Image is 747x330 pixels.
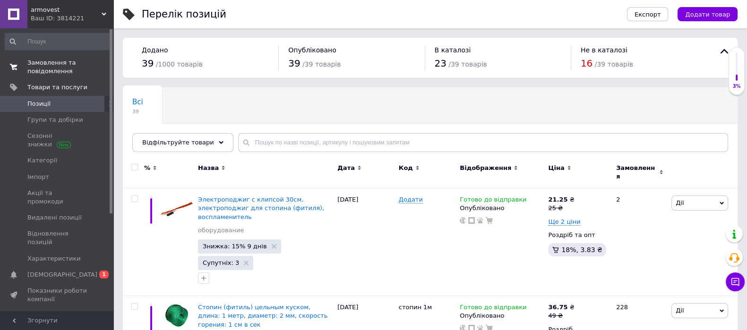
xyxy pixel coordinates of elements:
[31,6,102,14] span: armovest
[548,303,574,312] div: ₴
[27,156,57,165] span: Категорії
[27,189,87,206] span: Акції та промокоди
[27,100,51,108] span: Позиції
[581,46,627,54] span: Не в каталозі
[161,195,193,222] img: Электроподжиг с клипсой 30см, электроподжиг для стопина (фитиля), воспламенитель
[676,307,684,314] span: Дії
[729,83,744,90] div: 3%
[399,304,432,311] span: стопин 1м
[144,164,150,172] span: %
[627,7,669,21] button: Експорт
[27,173,49,181] span: Імпорт
[142,46,168,54] span: Додано
[399,164,413,172] span: Код
[142,139,214,146] span: Відфільтруйте товари
[435,58,446,69] span: 23
[548,312,574,320] div: 49 ₴
[548,196,567,203] b: 21.25
[203,243,267,249] span: Знижка: 15% 9 днів
[156,60,203,68] span: / 1000 товарів
[548,195,574,204] div: ₴
[460,164,511,172] span: Відображення
[610,188,669,296] div: 2
[726,272,745,291] button: Чат з покупцем
[548,218,580,226] span: Ще 2 ціни
[5,33,112,50] input: Пошук
[302,60,341,68] span: / 39 товарів
[27,59,87,76] span: Замовлення та повідомлення
[27,213,82,222] span: Видалені позиції
[198,304,327,328] a: Стопин (фитиль) цельным куском, длина: 1 метр, диаметр: 2 мм, скорость горения: 1 см в сек
[142,58,154,69] span: 39
[27,287,87,304] span: Показники роботи компанії
[132,134,177,142] span: обладнання
[132,98,143,106] span: Всі
[335,188,396,296] div: [DATE]
[27,83,87,92] span: Товари та послуги
[198,196,324,220] a: Электроподжиг с клипсой 30см, электроподжиг для стопина (фитиля), воспламенитель
[548,164,564,172] span: Ціна
[548,204,574,212] div: 25 ₴
[27,116,83,124] span: Групи та добірки
[685,11,730,18] span: Додати товар
[548,231,608,239] div: Роздріб та опт
[548,304,567,311] b: 36.75
[676,199,684,206] span: Дії
[99,271,109,279] span: 1
[31,14,113,23] div: Ваш ID: 3814221
[399,196,423,203] span: Додати
[460,312,543,320] div: Опубліковано
[161,303,193,328] img: Стопин (фитиль) цельным куском, длина: 1 метр, диаметр: 2 мм, скорость горения: 1 см в сек
[27,271,97,279] span: [DEMOGRAPHIC_DATA]
[27,254,81,263] span: Характеристики
[460,304,526,313] span: Готово до відправки
[238,133,728,152] input: Пошук по назві позиції, артикулу і пошуковим запитам
[594,60,633,68] span: / 39 товарів
[435,46,471,54] span: В каталозі
[581,58,592,69] span: 16
[203,260,239,266] span: Супутніх: 3
[678,7,738,21] button: Додати товар
[460,196,526,206] span: Готово до відправки
[288,46,336,54] span: Опубліковано
[27,132,87,149] span: Сезонні знижки
[27,229,87,246] span: Відновлення позицій
[635,11,661,18] span: Експорт
[288,58,300,69] span: 39
[142,9,226,19] div: Перелік позицій
[616,164,657,181] span: Замовлення
[561,246,602,254] span: 18%, 3.83 ₴
[337,164,355,172] span: Дата
[198,226,244,235] a: оборудование
[460,204,543,212] div: Опубліковано
[132,108,143,115] span: 39
[448,60,487,68] span: / 39 товарів
[198,164,219,172] span: Назва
